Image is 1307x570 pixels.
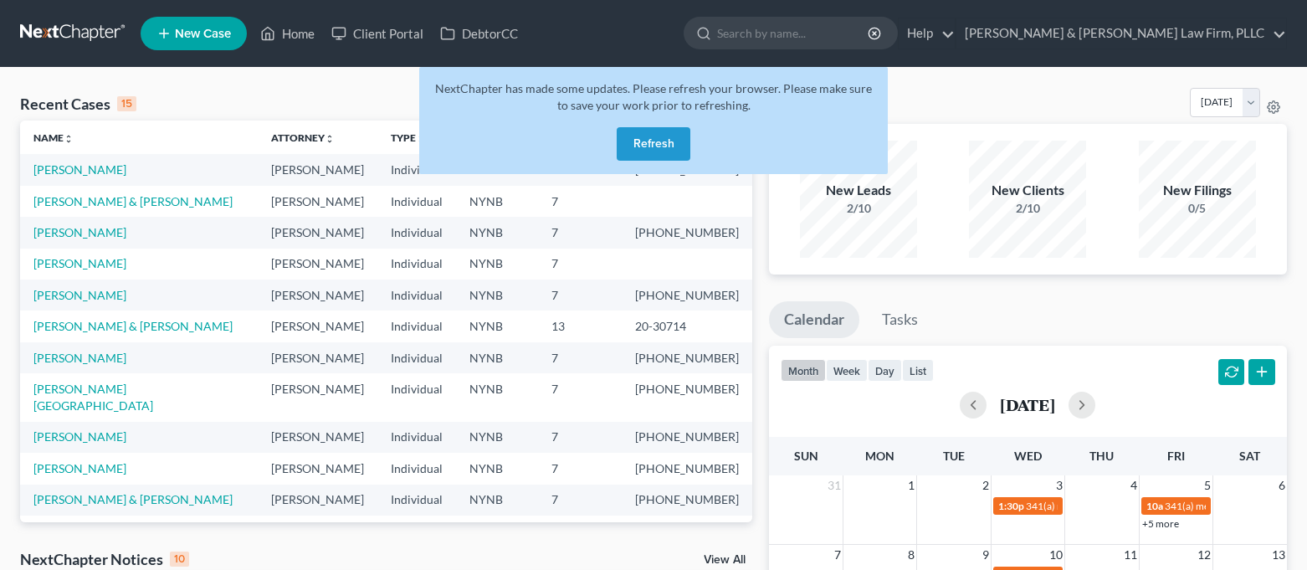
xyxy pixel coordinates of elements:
td: [PERSON_NAME] [258,311,377,341]
td: 7 [538,373,622,421]
div: New Clients [969,181,1086,200]
h2: [DATE] [1000,396,1055,413]
span: Wed [1014,449,1042,463]
td: NYNB [456,373,538,421]
td: Individual [377,373,456,421]
div: 2/10 [800,200,917,217]
td: 7 [538,280,622,311]
span: 9 [981,545,991,565]
td: [PERSON_NAME] [258,342,377,373]
td: NYNB [456,516,538,547]
a: Calendar [769,301,859,338]
a: [PERSON_NAME][GEOGRAPHIC_DATA] [33,382,153,413]
i: unfold_more [325,134,335,144]
td: 7 [538,217,622,248]
td: [PHONE_NUMBER] [622,280,752,311]
span: New Case [175,28,231,40]
span: 2 [981,475,991,496]
span: 6 [1277,475,1287,496]
span: 13 [1270,545,1287,565]
td: Individual [377,280,456,311]
span: 11 [1122,545,1139,565]
td: 13 [538,311,622,341]
a: [PERSON_NAME] & [PERSON_NAME] Law Firm, PLLC [956,18,1286,49]
a: Nameunfold_more [33,131,74,144]
td: NYNB [456,186,538,217]
span: 31 [826,475,843,496]
div: 2/10 [969,200,1086,217]
div: 0/5 [1139,200,1256,217]
span: 341(a) meeting for [PERSON_NAME] [1026,500,1187,512]
td: Individual [377,342,456,373]
td: [PHONE_NUMBER] [622,516,752,547]
button: month [781,359,826,382]
span: 7 [833,545,843,565]
button: day [868,359,902,382]
a: Home [252,18,323,49]
td: NYNB [456,217,538,248]
td: [PERSON_NAME] [258,485,377,516]
td: 7 [538,516,622,547]
button: Refresh [617,127,690,161]
td: 20-30714 [622,311,752,341]
span: 12 [1196,545,1212,565]
div: New Leads [800,181,917,200]
td: NYNB [456,342,538,373]
a: View All [704,554,746,566]
span: 3 [1054,475,1064,496]
a: Attorneyunfold_more [271,131,335,144]
a: [PERSON_NAME] & [PERSON_NAME] [33,319,233,333]
a: [PERSON_NAME] [33,288,126,302]
td: [PERSON_NAME] [258,422,377,453]
a: [PERSON_NAME] & [PERSON_NAME] [33,194,233,208]
td: 7 [538,342,622,373]
span: Tue [943,449,965,463]
a: Help [899,18,955,49]
td: 7 [538,422,622,453]
td: [PHONE_NUMBER] [622,373,752,421]
input: Search by name... [717,18,870,49]
td: [PHONE_NUMBER] [622,422,752,453]
td: Individual [377,249,456,280]
i: unfold_more [64,134,74,144]
td: 7 [538,186,622,217]
td: NYNB [456,311,538,341]
td: NYNB [456,422,538,453]
td: [PERSON_NAME] [258,280,377,311]
span: Sun [794,449,818,463]
td: Individual [377,485,456,516]
td: Individual [377,186,456,217]
span: NextChapter has made some updates. Please refresh your browser. Please make sure to save your wor... [435,81,872,112]
td: [PHONE_NUMBER] [622,485,752,516]
span: 10a [1146,500,1163,512]
td: 7 [538,453,622,484]
a: [PERSON_NAME] [33,461,126,475]
span: 4 [1129,475,1139,496]
iframe: Intercom live chat [1250,513,1290,553]
td: [PERSON_NAME] [258,453,377,484]
a: [PERSON_NAME] [33,351,126,365]
td: Individual [377,516,456,547]
td: [PHONE_NUMBER] [622,217,752,248]
td: NYNB [456,453,538,484]
div: 15 [117,96,136,111]
td: [PERSON_NAME] [258,516,377,547]
a: Client Portal [323,18,432,49]
td: [PERSON_NAME] [258,373,377,421]
td: [PHONE_NUMBER] [622,342,752,373]
span: 1 [906,475,916,496]
span: Sat [1239,449,1260,463]
td: Individual [377,311,456,341]
td: Individual [377,217,456,248]
span: Fri [1167,449,1185,463]
td: Individual [377,453,456,484]
button: week [826,359,868,382]
a: DebtorCC [432,18,526,49]
td: [PERSON_NAME] [258,186,377,217]
div: NextChapter Notices [20,549,189,569]
td: 7 [538,249,622,280]
a: [PERSON_NAME] [33,256,126,270]
td: NYNB [456,485,538,516]
td: NYNB [456,249,538,280]
span: 8 [906,545,916,565]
